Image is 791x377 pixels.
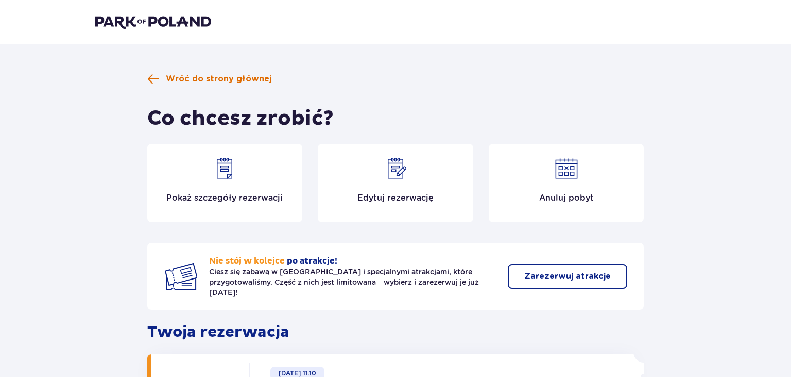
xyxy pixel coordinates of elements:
a: Wróć do strony głównej [147,73,271,85]
img: Show details icon [212,156,237,181]
img: Park of Poland logo [95,14,211,29]
p: Twoja rezerwacja [147,322,644,342]
span: po atrakcje! [287,256,337,266]
p: Ciesz się zabawą w [GEOGRAPHIC_DATA] i specjalnymi atrakcjami, które przygotowaliśmy. Część z nic... [209,267,496,298]
p: Pokaż szczegóły rezerwacji [166,192,283,204]
img: Two tickets icon [164,260,197,293]
span: Wróć do strony głównej [166,73,271,85]
p: Zarezerwuj atrakcje [524,271,611,282]
p: Anuluj pobyt [539,192,594,204]
img: Cancel reservation icon [554,156,579,181]
button: Zarezerwuj atrakcje [508,264,627,289]
span: Nie stój w kolejce [209,256,285,266]
h1: Co chcesz zrobić? [147,106,334,132]
p: Edytuj rezerwację [357,192,434,204]
img: Edit reservation icon [383,156,408,181]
